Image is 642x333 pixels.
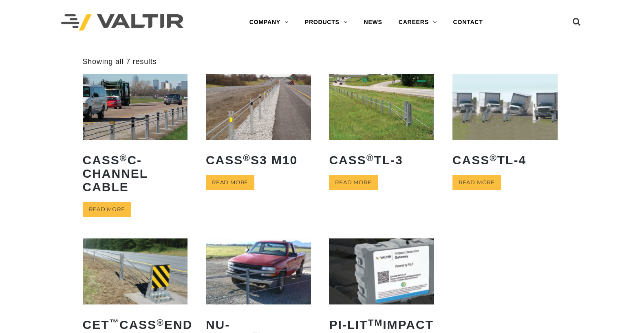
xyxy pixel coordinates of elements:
[452,74,558,172] a: CASS®TL-4
[329,147,434,173] h2: CASS TL-3
[206,147,311,173] h2: CASS S3 M10
[356,14,390,31] a: NEWS
[452,175,501,190] a: Read more about “CASS® TL-4”
[241,14,297,31] a: COMPANY
[83,147,188,200] h2: CASS C-Channel Cable
[490,153,497,163] sup: ®
[157,318,164,328] sup: ®
[366,153,374,163] sup: ®
[61,14,183,31] img: Valtir
[243,153,251,163] sup: ®
[110,318,120,328] sup: ™
[445,14,491,31] a: CONTACT
[452,147,558,173] h2: CASS TL-4
[120,153,128,163] sup: ®
[390,14,445,31] a: CAREERS
[329,74,434,172] a: CASS®TL-3
[297,14,356,31] a: PRODUCTS
[206,175,254,190] a: Read more about “CASS® S3 M10”
[368,318,383,328] sup: TM
[329,175,377,190] a: Read more about “CASS® TL-3”
[206,74,311,172] a: CASS®S3 M10
[83,57,157,66] p: Showing all 7 results
[83,74,188,199] a: CASS®C-Channel Cable
[83,202,131,217] a: Read more about “CASS® C-Channel Cable”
